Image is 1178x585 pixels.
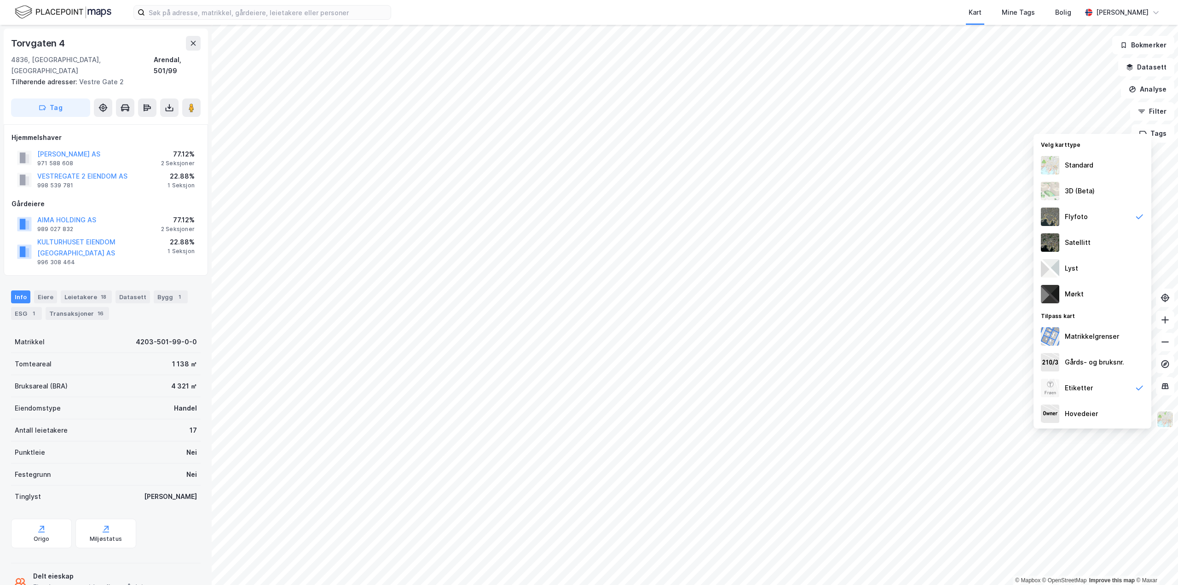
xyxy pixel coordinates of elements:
[1041,233,1059,252] img: 9k=
[61,290,112,303] div: Leietakere
[15,403,61,414] div: Eiendomstype
[172,359,197,370] div: 1 138 ㎡
[1096,7,1149,18] div: [PERSON_NAME]
[1041,182,1059,200] img: Z
[11,98,90,117] button: Tag
[1065,408,1098,419] div: Hovedeier
[1041,285,1059,303] img: nCdM7BzjoCAAAAAElFTkSuQmCC
[15,4,111,20] img: logo.f888ab2527a4732fd821a326f86c7f29.svg
[90,535,122,543] div: Miljøstatus
[37,160,73,167] div: 971 588 608
[1034,136,1151,152] div: Velg karttype
[1065,263,1078,274] div: Lyst
[15,381,68,392] div: Bruksareal (BRA)
[1041,156,1059,174] img: Z
[15,359,52,370] div: Tomteareal
[1121,80,1174,98] button: Analyse
[46,307,109,320] div: Transaksjoner
[1002,7,1035,18] div: Mine Tags
[99,292,108,301] div: 18
[96,309,105,318] div: 16
[15,336,45,348] div: Matrikkel
[1065,357,1124,368] div: Gårds- og bruksnr.
[145,6,391,19] input: Søk på adresse, matrikkel, gårdeiere, leietakere eller personer
[175,292,184,301] div: 1
[34,535,50,543] div: Origo
[1065,160,1093,171] div: Standard
[29,309,38,318] div: 1
[167,248,195,255] div: 1 Seksjon
[15,491,41,502] div: Tinglyst
[136,336,197,348] div: 4203-501-99-0-0
[161,226,195,233] div: 2 Seksjoner
[1015,577,1040,584] a: Mapbox
[154,54,201,76] div: Arendal, 501/99
[161,160,195,167] div: 2 Seksjoner
[1041,208,1059,226] img: Z
[1055,7,1071,18] div: Bolig
[1041,353,1059,371] img: cadastreKeys.547ab17ec502f5a4ef2b.jpeg
[1041,405,1059,423] img: majorOwner.b5e170eddb5c04bfeeff.jpeg
[154,290,188,303] div: Bygg
[1065,237,1091,248] div: Satellitt
[11,76,193,87] div: Vestre Gate 2
[11,290,30,303] div: Info
[1112,36,1174,54] button: Bokmerker
[1118,58,1174,76] button: Datasett
[190,425,197,436] div: 17
[1065,185,1095,197] div: 3D (Beta)
[144,491,197,502] div: [PERSON_NAME]
[1065,382,1093,394] div: Etiketter
[167,171,195,182] div: 22.88%
[1041,379,1059,397] img: Z
[33,571,154,582] div: Delt eieskap
[11,54,154,76] div: 4836, [GEOGRAPHIC_DATA], [GEOGRAPHIC_DATA]
[12,132,200,143] div: Hjemmelshaver
[1130,102,1174,121] button: Filter
[1065,289,1084,300] div: Mørkt
[174,403,197,414] div: Handel
[186,469,197,480] div: Nei
[34,290,57,303] div: Eiere
[11,307,42,320] div: ESG
[1132,124,1174,143] button: Tags
[37,226,73,233] div: 989 027 832
[167,237,195,248] div: 22.88%
[1041,259,1059,278] img: luj3wr1y2y3+OchiMxRmMxRlscgabnMEmZ7DJGWxyBpucwSZnsMkZbHIGm5zBJmewyRlscgabnMEmZ7DJGWxyBpucwSZnsMkZ...
[1034,307,1151,324] div: Tilpass kart
[12,198,200,209] div: Gårdeiere
[15,469,51,480] div: Festegrunn
[161,149,195,160] div: 77.12%
[1042,577,1087,584] a: OpenStreetMap
[969,7,982,18] div: Kart
[11,78,79,86] span: Tilhørende adresser:
[15,447,45,458] div: Punktleie
[115,290,150,303] div: Datasett
[186,447,197,458] div: Nei
[1065,331,1119,342] div: Matrikkelgrenser
[167,182,195,189] div: 1 Seksjon
[1065,211,1088,222] div: Flyfoto
[37,259,75,266] div: 996 308 464
[11,36,67,51] div: Torvgaten 4
[161,214,195,226] div: 77.12%
[1132,541,1178,585] iframe: Chat Widget
[1089,577,1135,584] a: Improve this map
[15,425,68,436] div: Antall leietakere
[1041,327,1059,346] img: cadastreBorders.cfe08de4b5ddd52a10de.jpeg
[171,381,197,392] div: 4 321 ㎡
[37,182,73,189] div: 998 539 781
[1156,411,1174,428] img: Z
